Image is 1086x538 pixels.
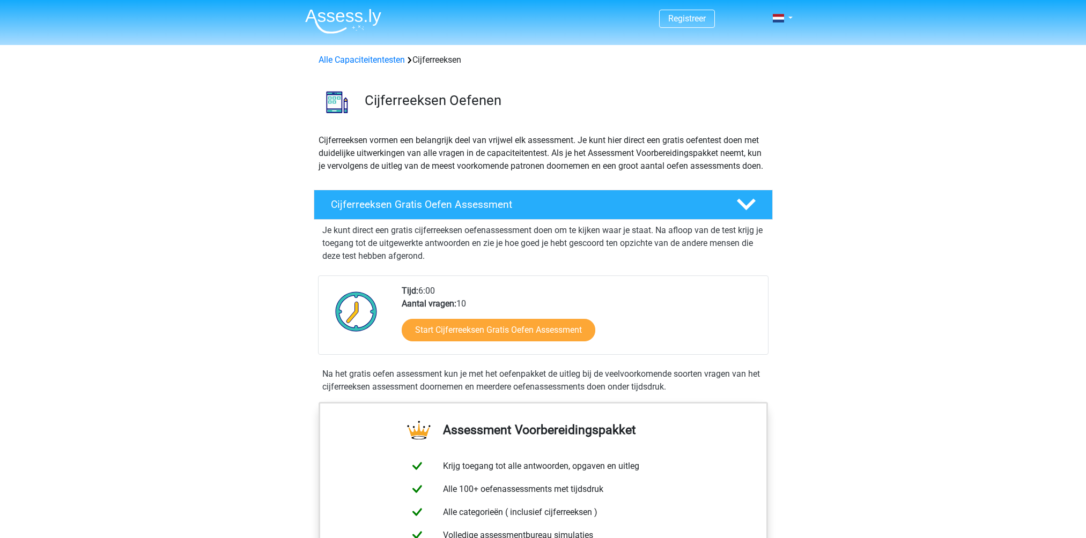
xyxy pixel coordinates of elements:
[402,319,595,341] a: Start Cijferreeksen Gratis Oefen Assessment
[305,9,381,34] img: Assessly
[314,79,360,125] img: cijferreeksen
[365,92,764,109] h3: Cijferreeksen Oefenen
[319,134,768,173] p: Cijferreeksen vormen een belangrijk deel van vrijwel elk assessment. Je kunt hier direct een grat...
[668,13,706,24] a: Registreer
[309,190,777,220] a: Cijferreeksen Gratis Oefen Assessment
[329,285,383,338] img: Klok
[318,368,769,393] div: Na het gratis oefen assessment kun je met het oefenpakket de uitleg bij de veelvoorkomende soorte...
[402,298,456,309] b: Aantal vragen:
[319,55,405,65] a: Alle Capaciteitentesten
[402,286,418,296] b: Tijd:
[314,54,772,66] div: Cijferreeksen
[331,198,719,211] h4: Cijferreeksen Gratis Oefen Assessment
[394,285,767,354] div: 6:00 10
[322,224,764,263] p: Je kunt direct een gratis cijferreeksen oefenassessment doen om te kijken waar je staat. Na afloo...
